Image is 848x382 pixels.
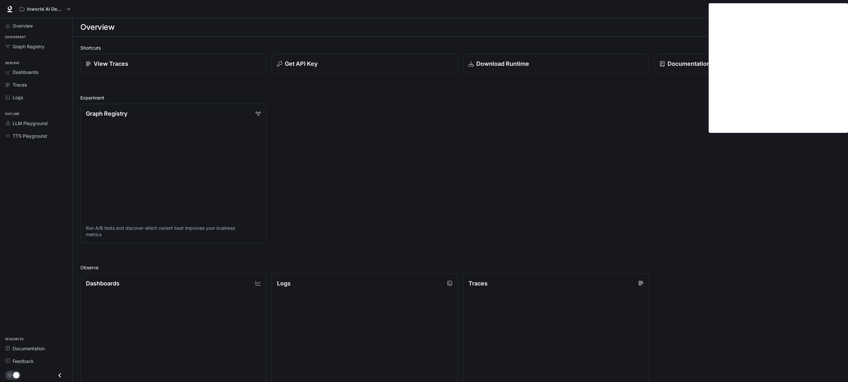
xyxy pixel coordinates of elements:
[3,355,70,367] a: Feedback
[52,369,67,382] button: Close drawer
[94,59,128,68] p: View Traces
[285,59,318,68] p: Get API Key
[3,118,70,129] a: LLM Playground
[86,109,127,118] p: Graph Registry
[13,81,27,88] span: Traces
[3,20,70,31] a: Overview
[86,225,261,238] p: Run A/B tests and discover which variant best improves your business metrics
[80,104,266,243] a: Graph RegistryRun A/B tests and discover which variant best improves your business metrics
[80,21,114,34] h1: Overview
[3,41,70,52] a: Graph Registry
[13,94,23,101] span: Logs
[80,54,266,74] a: View Traces
[80,94,840,101] h2: Experiment
[13,22,33,29] span: Overview
[13,371,19,378] span: Dark mode toggle
[13,69,38,75] span: Dashboards
[785,3,825,16] a: Documentation
[3,92,70,103] a: Logs
[13,43,44,50] span: Graph Registry
[463,54,649,74] a: Download Runtime
[3,343,70,354] a: Documentation
[86,279,120,288] p: Dashboards
[13,345,45,352] span: Documentation
[272,54,458,74] button: Get API Key
[668,59,710,68] p: Documentation
[13,133,47,139] span: TTS Playground
[80,44,840,51] h2: Shortcuts
[277,279,291,288] p: Logs
[27,6,63,12] p: Inworld AI Demos
[80,264,840,271] h2: Observe
[3,66,70,78] a: Dashboards
[17,3,73,16] button: All workspaces
[3,79,70,90] a: Traces
[476,59,529,68] p: Download Runtime
[469,279,488,288] p: Traces
[3,130,70,142] a: TTS Playground
[13,358,34,365] span: Feedback
[654,54,840,74] a: Documentation
[13,120,48,127] span: LLM Playground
